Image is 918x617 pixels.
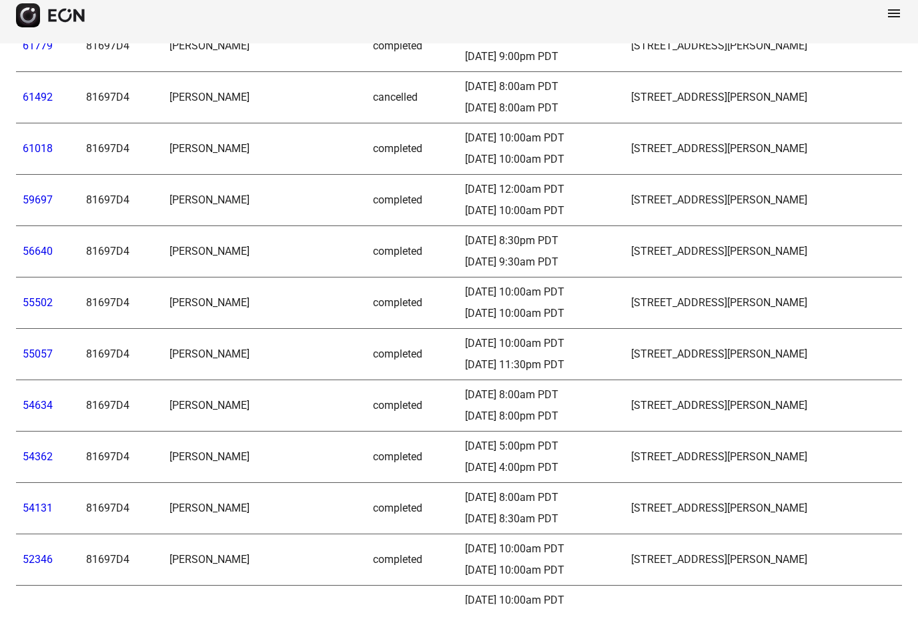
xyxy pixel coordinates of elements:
[465,349,618,365] div: [DATE] 10:00am PDT
[624,394,902,445] td: [STREET_ADDRESS][PERSON_NAME]
[79,239,163,291] td: 81697D4
[624,342,902,394] td: [STREET_ADDRESS][PERSON_NAME]
[624,291,902,342] td: [STREET_ADDRESS][PERSON_NAME]
[465,524,618,540] div: [DATE] 8:30am PDT
[465,503,618,519] div: [DATE] 8:00am PDT
[465,62,618,78] div: [DATE] 9:00pm PDT
[465,554,618,570] div: [DATE] 10:00am PDT
[23,155,53,168] a: 61018
[465,576,618,592] div: [DATE] 10:00am PDT
[79,394,163,445] td: 81697D4
[23,515,53,528] a: 54131
[624,239,902,291] td: [STREET_ADDRESS][PERSON_NAME]
[465,113,618,129] div: [DATE] 8:00am PDT
[79,496,163,548] td: 81697D4
[79,291,163,342] td: 81697D4
[465,452,618,468] div: [DATE] 5:00pm PDT
[163,34,366,85] td: [PERSON_NAME]
[366,496,458,548] td: completed
[366,291,458,342] td: completed
[163,188,366,239] td: [PERSON_NAME]
[366,239,458,291] td: completed
[366,548,458,599] td: completed
[465,267,618,283] div: [DATE] 9:30am PDT
[23,104,53,117] a: 61492
[465,319,618,335] div: [DATE] 10:00am PDT
[23,464,53,476] a: 54362
[624,496,902,548] td: [STREET_ADDRESS][PERSON_NAME]
[163,85,366,137] td: [PERSON_NAME]
[23,412,53,425] a: 54634
[23,258,53,271] a: 56640
[624,34,902,85] td: [STREET_ADDRESS][PERSON_NAME]
[465,216,618,232] div: [DATE] 10:00am PDT
[163,137,366,188] td: [PERSON_NAME]
[163,291,366,342] td: [PERSON_NAME]
[23,310,53,322] a: 55502
[79,34,163,85] td: 81697D4
[79,445,163,496] td: 81697D4
[163,394,366,445] td: [PERSON_NAME]
[23,53,53,65] a: 61779
[366,85,458,137] td: cancelled
[366,342,458,394] td: completed
[465,422,618,438] div: [DATE] 8:00pm PDT
[624,188,902,239] td: [STREET_ADDRESS][PERSON_NAME]
[465,143,618,159] div: [DATE] 10:00am PDT
[624,137,902,188] td: [STREET_ADDRESS][PERSON_NAME]
[23,207,53,219] a: 59697
[366,188,458,239] td: completed
[23,566,53,579] a: 52346
[465,165,618,181] div: [DATE] 10:00am PDT
[624,548,902,599] td: [STREET_ADDRESS][PERSON_NAME]
[465,195,618,211] div: [DATE] 12:00am PDT
[163,548,366,599] td: [PERSON_NAME]
[465,92,618,108] div: [DATE] 8:00am PDT
[163,239,366,291] td: [PERSON_NAME]
[465,297,618,314] div: [DATE] 10:00am PDT
[163,445,366,496] td: [PERSON_NAME]
[79,85,163,137] td: 81697D4
[23,361,53,374] a: 55057
[465,473,618,489] div: [DATE] 4:00pm PDT
[79,548,163,599] td: 81697D4
[79,188,163,239] td: 81697D4
[366,137,458,188] td: completed
[886,18,902,34] span: menu
[79,137,163,188] td: 81697D4
[163,496,366,548] td: [PERSON_NAME]
[624,85,902,137] td: [STREET_ADDRESS][PERSON_NAME]
[366,394,458,445] td: completed
[624,445,902,496] td: [STREET_ADDRESS][PERSON_NAME]
[465,370,618,386] div: [DATE] 11:30pm PDT
[79,342,163,394] td: 81697D4
[366,34,458,85] td: completed
[366,445,458,496] td: completed
[163,342,366,394] td: [PERSON_NAME]
[465,400,618,416] div: [DATE] 8:00am PDT
[465,246,618,262] div: [DATE] 8:30pm PDT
